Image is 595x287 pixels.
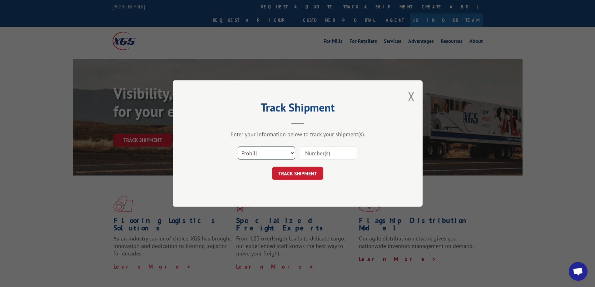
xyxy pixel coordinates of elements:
[569,262,588,281] a: Open chat
[204,103,391,115] h2: Track Shipment
[300,146,357,160] input: Number(s)
[272,167,323,180] button: TRACK SHIPMENT
[204,131,391,138] div: Enter your information below to track your shipment(s).
[408,88,415,105] button: Close modal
